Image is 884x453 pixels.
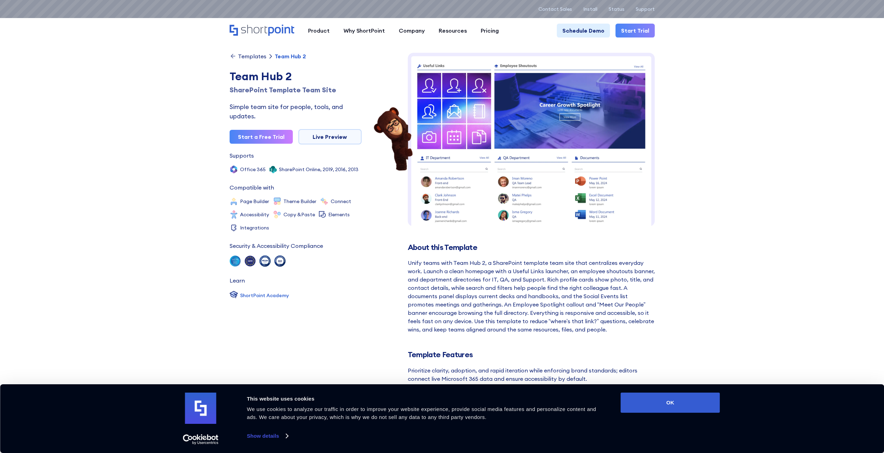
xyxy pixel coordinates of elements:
[408,243,655,252] h2: About this Template
[230,243,323,249] div: Security & Accessibility Compliance
[301,24,337,37] a: Product
[185,393,216,424] img: logo
[392,24,432,37] a: Company
[408,259,655,334] div: Unify teams with Team Hub 2, a SharePoint template team site that centralizes everyday work. Laun...
[408,53,655,426] img: Team Hub 2 – SharePoint Template Team Site: Simple team site for people, tools, and updates.
[279,167,358,172] div: SharePoint Online, 2019, 2016, 2013
[240,167,266,172] div: Office 365
[609,6,625,12] a: Status
[408,366,655,383] div: Prioritize clarity, adoption, and rapid iteration while enforcing brand standards; editors connec...
[328,212,350,217] div: Elements
[298,129,362,144] a: Live Preview
[557,24,610,37] a: Schedule Demo
[538,6,572,12] a: Contact Sales
[439,26,467,35] div: Resources
[759,372,884,453] iframe: Chat Widget
[337,24,392,37] a: Why ShortPoint
[247,395,605,403] div: This website uses cookies
[331,199,351,204] div: Connect
[240,225,269,230] div: Integrations
[230,255,241,267] img: soc 2
[230,290,289,301] a: ShortPoint Academy
[230,25,294,36] a: Home
[170,434,231,445] a: Usercentrics Cookiebot - opens in a new window
[230,153,254,158] div: Supports
[432,24,474,37] a: Resources
[344,26,385,35] div: Why ShortPoint
[230,68,362,85] div: Team Hub 2
[240,212,269,217] div: Accessibility
[240,292,289,299] div: ShortPoint Academy
[636,6,655,12] a: Support
[399,26,425,35] div: Company
[247,431,288,441] a: Show details
[616,24,655,37] a: Start Trial
[238,53,266,59] div: Templates
[240,199,269,204] div: Page Builder
[474,24,506,37] a: Pricing
[230,53,266,60] a: Templates
[621,393,720,413] button: OK
[408,350,655,359] h2: Template Features
[283,199,316,204] div: Theme Builder
[230,130,293,144] a: Start a Free Trial
[275,53,306,59] div: Team Hub 2
[230,85,362,95] h1: SharePoint Template Team Site
[283,212,315,217] div: Copy &Paste
[247,406,596,420] span: We use cookies to analyze our traffic in order to improve your website experience, provide social...
[583,6,597,12] a: Install
[481,26,499,35] div: Pricing
[230,185,274,190] div: Compatible with
[230,102,362,121] div: Simple team site for people, tools, and updates.
[230,278,245,283] div: Learn
[308,26,330,35] div: Product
